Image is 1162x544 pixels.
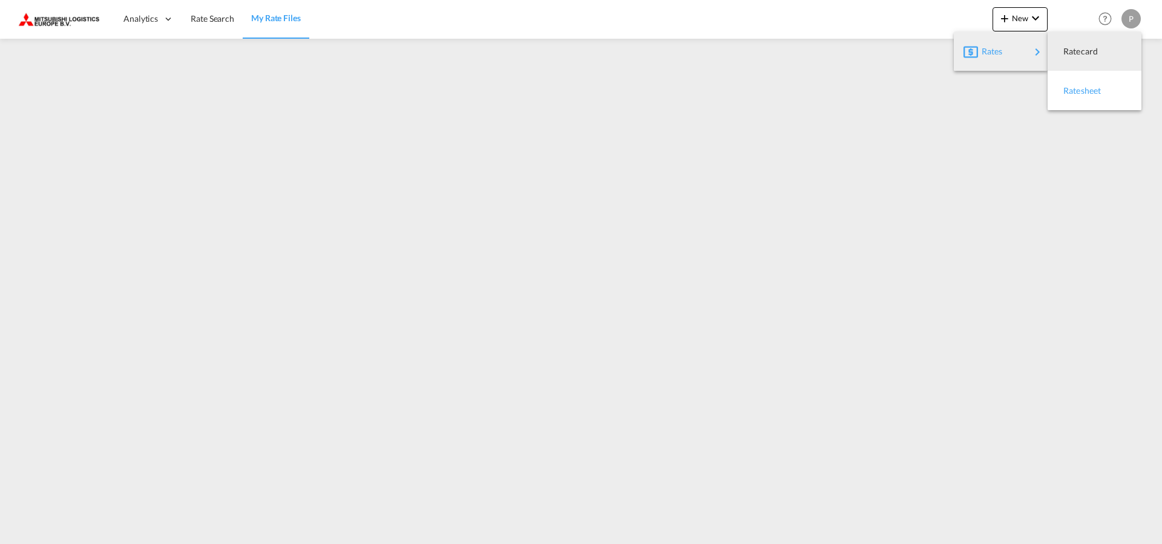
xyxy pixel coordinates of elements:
div: Ratesheet [1057,76,1132,106]
span: Ratecard [1063,39,1077,64]
span: Ratesheet [1063,79,1077,103]
div: Ratecard [1057,36,1132,67]
md-icon: icon-chevron-right [1030,45,1045,59]
span: Rates [982,39,996,64]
